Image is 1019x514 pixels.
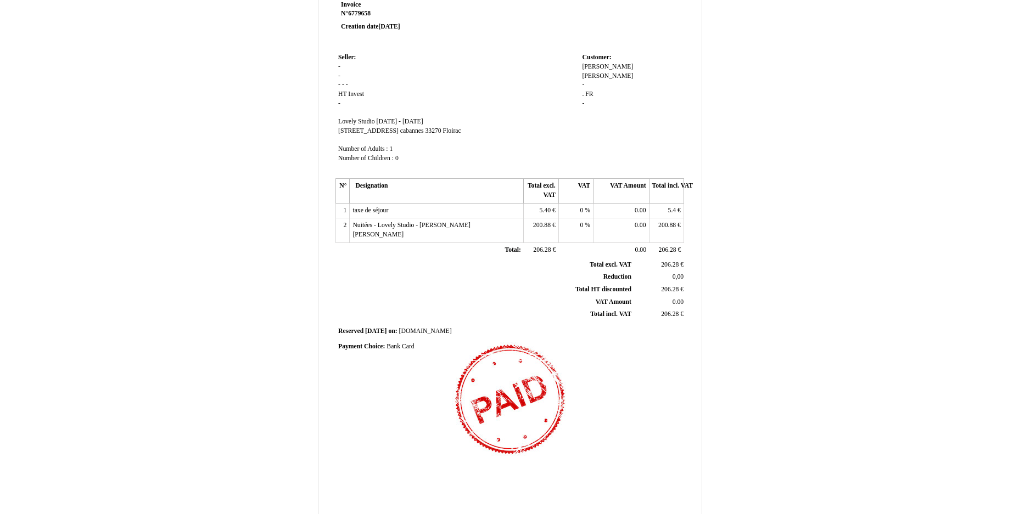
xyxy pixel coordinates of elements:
span: [DATE] [378,23,400,30]
span: 206.28 [533,246,551,253]
span: 33270 [425,127,441,134]
span: 0.00 [635,207,646,214]
td: € [634,284,686,296]
span: 0 [580,207,584,214]
span: 206.28 [659,246,676,253]
span: 0 [580,222,584,229]
span: 206.28 [661,286,679,293]
span: HT [338,91,346,98]
span: 206.28 [661,261,679,268]
td: € [649,242,684,258]
td: € [649,203,684,218]
span: Number of Adults : [338,145,388,152]
span: Floirac [443,127,461,134]
th: N° [336,179,350,203]
td: € [524,242,558,258]
span: - [338,72,340,80]
span: on: [388,327,397,335]
span: taxe de séjour [352,207,388,214]
span: Invest [348,91,364,98]
span: [PERSON_NAME] [582,72,633,80]
span: 0.00 [635,246,646,253]
span: 5.40 [540,207,551,214]
span: 0.00 [673,298,684,306]
span: Number of Children : [338,155,394,162]
th: Designation [350,179,524,203]
td: % [558,203,593,218]
span: 200.88 [658,222,676,229]
span: [DATE] - [DATE] [377,118,423,125]
strong: Creation date [341,23,400,30]
span: FR [585,91,593,98]
span: - [582,81,584,88]
span: Total HT discounted [575,286,631,293]
span: [DOMAIN_NAME] [399,327,452,335]
span: - [342,81,344,88]
span: [PERSON_NAME] [582,63,633,70]
span: - [582,100,584,107]
td: 1 [336,203,350,218]
span: - [338,100,340,107]
span: 5.4 [668,207,676,214]
th: Total excl. VAT [524,179,558,203]
span: 0 [395,155,399,162]
td: € [634,259,686,271]
td: € [524,218,558,242]
span: - [338,81,340,88]
td: € [524,203,558,218]
span: 200.88 [533,222,551,229]
span: Nuitées - Lovely Studio - [PERSON_NAME] [PERSON_NAME] [352,222,471,238]
td: € [634,308,686,321]
td: % [558,218,593,242]
span: [STREET_ADDRESS] cabannes [338,127,424,134]
span: Lovely Studio [338,118,375,125]
span: 1 [390,145,393,152]
span: Reduction [603,273,631,280]
td: 2 [336,218,350,242]
strong: N° [341,9,472,18]
td: € [649,218,684,242]
th: VAT Amount [594,179,649,203]
span: - [338,63,340,70]
span: Reserved [338,327,363,335]
span: Customer: [582,54,611,61]
span: VAT Amount [596,298,631,306]
span: Total: [505,246,520,253]
span: . [582,91,584,98]
span: Bank Card [387,343,414,350]
span: 0.00 [635,222,646,229]
span: 206.28 [661,310,679,318]
span: Seller: [338,54,356,61]
span: 6779658 [348,10,371,17]
th: Total incl. VAT [649,179,684,203]
span: 0,00 [673,273,684,280]
th: VAT [558,179,593,203]
span: Total incl. VAT [590,310,631,318]
span: Payment Choice: [338,343,385,350]
span: Total excl. VAT [590,261,631,268]
span: Invoice [341,1,361,8]
span: [DATE] [365,327,387,335]
span: - [346,81,348,88]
